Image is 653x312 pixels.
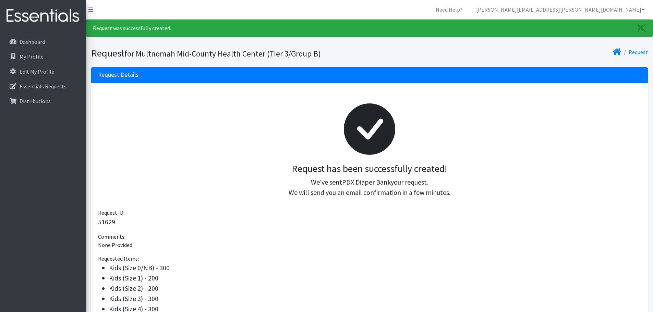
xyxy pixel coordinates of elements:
[98,233,125,240] span: Comments:
[20,83,66,90] p: Essentials Requests
[98,209,124,216] span: Request ID:
[629,49,648,55] a: Request
[109,273,641,283] li: Kids (Size 1) - 200
[3,35,83,49] a: Dashboard
[430,3,468,16] a: Need Help?
[20,53,44,60] p: My Profile
[342,178,391,186] span: PDX Diaper Bank
[109,263,641,273] li: Kids (Size 0/NB) - 300
[20,68,54,75] p: Edit My Profile
[20,38,45,45] p: Dashboard
[471,3,650,16] a: [PERSON_NAME][EMAIL_ADDRESS][PERSON_NAME][DOMAIN_NAME]
[86,20,653,37] div: Request was successfully created.
[3,79,83,93] a: Essentials Requests
[124,49,321,59] small: for Multnomah Mid-County Health Center (Tier 3/Group B)
[3,4,83,27] img: HumanEssentials
[20,98,51,104] p: Distributions
[104,177,636,198] p: We've sent your request. We will send you an email confirmation in a few minutes.
[3,94,83,108] a: Distributions
[3,65,83,78] a: Edit My Profile
[109,294,641,304] li: Kids (Size 3) - 300
[109,283,641,294] li: Kids (Size 2) - 200
[98,255,139,262] span: Requested Items:
[98,241,132,248] span: None Provided
[98,217,641,227] p: 51629
[91,47,367,59] h1: Request
[98,71,138,78] h3: Request Details
[631,20,653,36] a: Close
[3,50,83,63] a: My Profile
[104,163,636,175] h3: Request has been successfully created!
